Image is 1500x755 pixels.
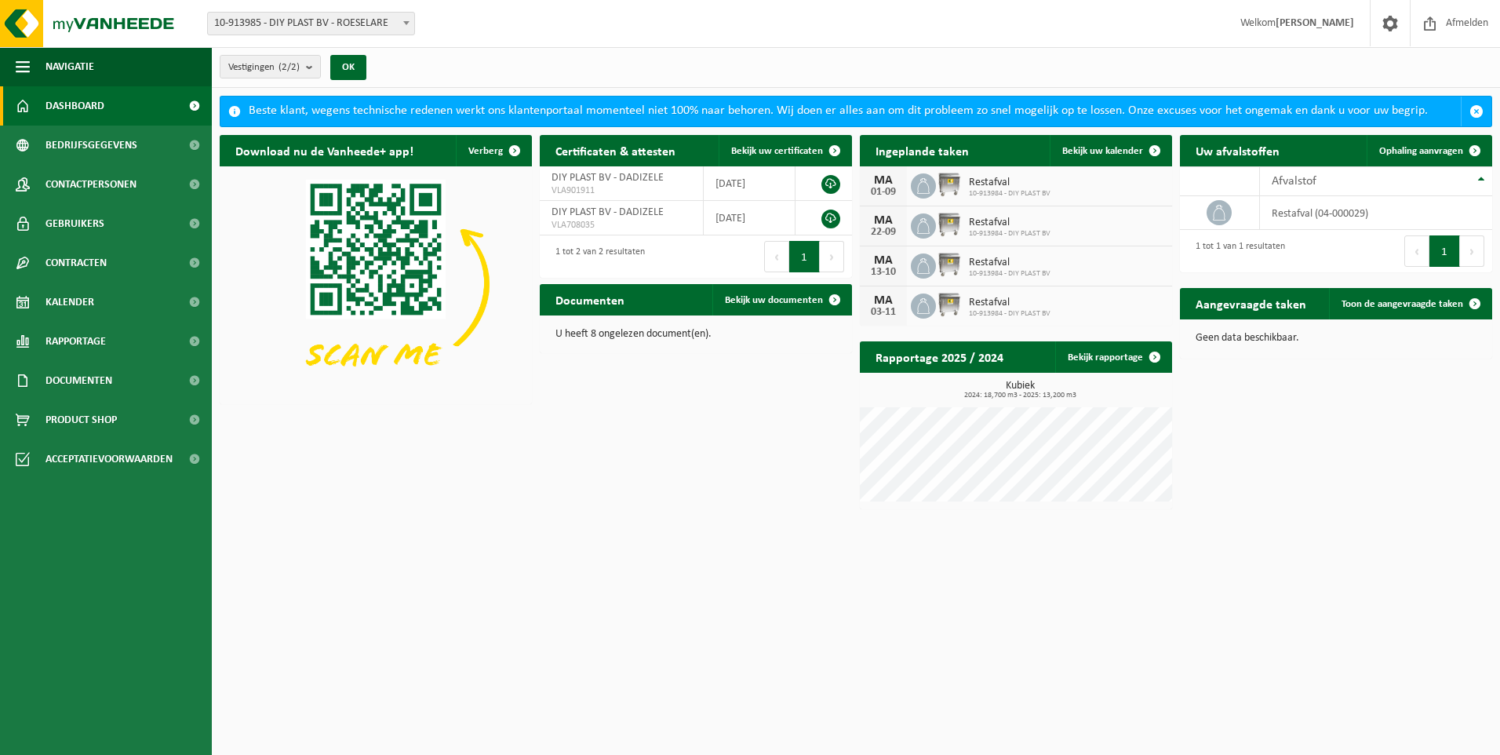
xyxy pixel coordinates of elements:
td: restafval (04-000029) [1260,196,1492,230]
span: Bekijk uw certificaten [731,146,823,156]
div: MA [868,174,899,187]
h2: Ingeplande taken [860,135,985,166]
span: Gebruikers [46,204,104,243]
span: Bekijk uw kalender [1062,146,1143,156]
a: Toon de aangevraagde taken [1329,288,1491,319]
span: DIY PLAST BV - DADIZELE [552,206,664,218]
img: Download de VHEPlus App [220,166,532,401]
span: Acceptatievoorwaarden [46,440,173,479]
count: (2/2) [279,62,300,72]
img: WB-1100-GAL-GY-02 [936,251,963,278]
span: 10-913984 - DIY PLAST BV [969,189,1050,199]
span: VLA901911 [552,184,691,197]
button: Previous [764,241,789,272]
a: Bekijk uw documenten [712,284,850,315]
a: Bekijk rapportage [1055,341,1171,373]
span: Toon de aangevraagde taken [1342,299,1463,309]
img: WB-1100-GAL-GY-02 [936,211,963,238]
span: Ophaling aanvragen [1379,146,1463,156]
button: Next [1460,235,1484,267]
button: Next [820,241,844,272]
span: Verberg [468,146,503,156]
div: 13-10 [868,267,899,278]
h2: Rapportage 2025 / 2024 [860,341,1019,372]
p: Geen data beschikbaar. [1196,333,1476,344]
span: Afvalstof [1272,175,1316,188]
div: Beste klant, wegens technische redenen werkt ons klantenportaal momenteel niet 100% naar behoren.... [249,97,1461,126]
span: Restafval [969,257,1050,269]
span: Restafval [969,217,1050,229]
button: 1 [1429,235,1460,267]
button: Previous [1404,235,1429,267]
span: Rapportage [46,322,106,361]
td: [DATE] [704,201,796,235]
span: Documenten [46,361,112,400]
span: 2024: 18,700 m3 - 2025: 13,200 m3 [868,392,1172,399]
a: Bekijk uw certificaten [719,135,850,166]
span: Product Shop [46,400,117,440]
img: WB-1100-GAL-GY-02 [936,291,963,318]
span: Contactpersonen [46,165,137,204]
a: Ophaling aanvragen [1367,135,1491,166]
h2: Uw afvalstoffen [1180,135,1295,166]
h2: Aangevraagde taken [1180,288,1322,319]
div: 1 tot 2 van 2 resultaten [548,239,645,274]
button: Verberg [456,135,530,166]
div: MA [868,294,899,307]
div: 01-09 [868,187,899,198]
div: 03-11 [868,307,899,318]
td: [DATE] [704,166,796,201]
h2: Certificaten & attesten [540,135,691,166]
img: WB-1100-GAL-GY-02 [936,171,963,198]
span: Bekijk uw documenten [725,295,823,305]
h3: Kubiek [868,381,1172,399]
span: Bedrijfsgegevens [46,126,137,165]
a: Bekijk uw kalender [1050,135,1171,166]
span: Vestigingen [228,56,300,79]
span: Kalender [46,283,94,322]
span: 10-913984 - DIY PLAST BV [969,229,1050,239]
span: 10-913985 - DIY PLAST BV - ROESELARE [207,12,415,35]
div: MA [868,254,899,267]
span: Navigatie [46,47,94,86]
span: 10-913984 - DIY PLAST BV [969,309,1050,319]
button: 1 [789,241,820,272]
p: U heeft 8 ongelezen document(en). [555,329,836,340]
span: DIY PLAST BV - DADIZELE [552,172,664,184]
button: Vestigingen(2/2) [220,55,321,78]
div: 1 tot 1 van 1 resultaten [1188,234,1285,268]
button: OK [330,55,366,80]
span: 10-913984 - DIY PLAST BV [969,269,1050,279]
span: Contracten [46,243,107,283]
span: VLA708035 [552,219,691,232]
span: Restafval [969,297,1050,309]
div: 22-09 [868,227,899,238]
span: Dashboard [46,86,104,126]
h2: Download nu de Vanheede+ app! [220,135,429,166]
span: Restafval [969,177,1050,189]
strong: [PERSON_NAME] [1276,17,1354,29]
h2: Documenten [540,284,640,315]
div: MA [868,214,899,227]
span: 10-913985 - DIY PLAST BV - ROESELARE [208,13,414,35]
